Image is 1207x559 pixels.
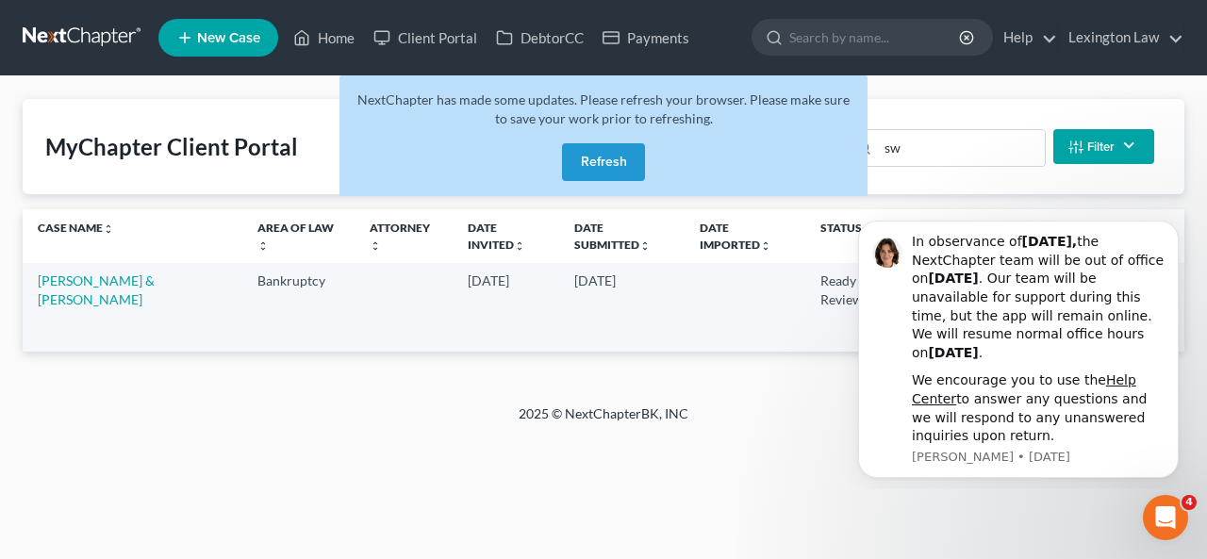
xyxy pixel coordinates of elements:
td: Ready To Review [805,263,918,351]
td: Bankruptcy [242,263,355,351]
span: NextChapter has made some updates. Please refresh your browser. Please make sure to save your wor... [357,91,850,126]
i: unfold_more [514,240,525,252]
a: Lexington Law [1059,21,1183,55]
a: DebtorCC [487,21,593,55]
a: Date Importedunfold_more [700,221,771,251]
div: 2025 © NextChapterBK, INC [66,404,1141,438]
button: Refresh [562,143,645,181]
i: unfold_more [760,240,771,252]
div: MyChapter Client Portal [45,132,298,162]
span: [DATE] [574,272,616,288]
button: Filter [1053,129,1154,164]
iframe: Intercom notifications message [830,205,1207,489]
a: Payments [593,21,699,55]
i: unfold_more [639,240,651,252]
span: [DATE] [468,272,509,288]
a: Date Invitedunfold_more [468,221,525,251]
i: unfold_more [370,240,381,252]
iframe: Intercom live chat [1143,495,1188,540]
input: Search by name... [789,20,962,55]
a: Attorneyunfold_more [370,221,430,251]
a: Statusunfold_more [820,221,873,235]
a: [PERSON_NAME] & [PERSON_NAME] [38,272,155,307]
a: Date Submittedunfold_more [574,221,651,251]
a: Help [994,21,1057,55]
a: Home [284,21,364,55]
a: Client Portal [364,21,487,55]
a: Area of Lawunfold_more [257,221,334,251]
i: unfold_more [257,240,269,252]
span: 4 [1182,495,1197,510]
i: unfold_more [103,223,114,235]
span: New Case [197,31,260,45]
a: Case Nameunfold_more [38,221,114,235]
input: Search... [878,130,1045,166]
